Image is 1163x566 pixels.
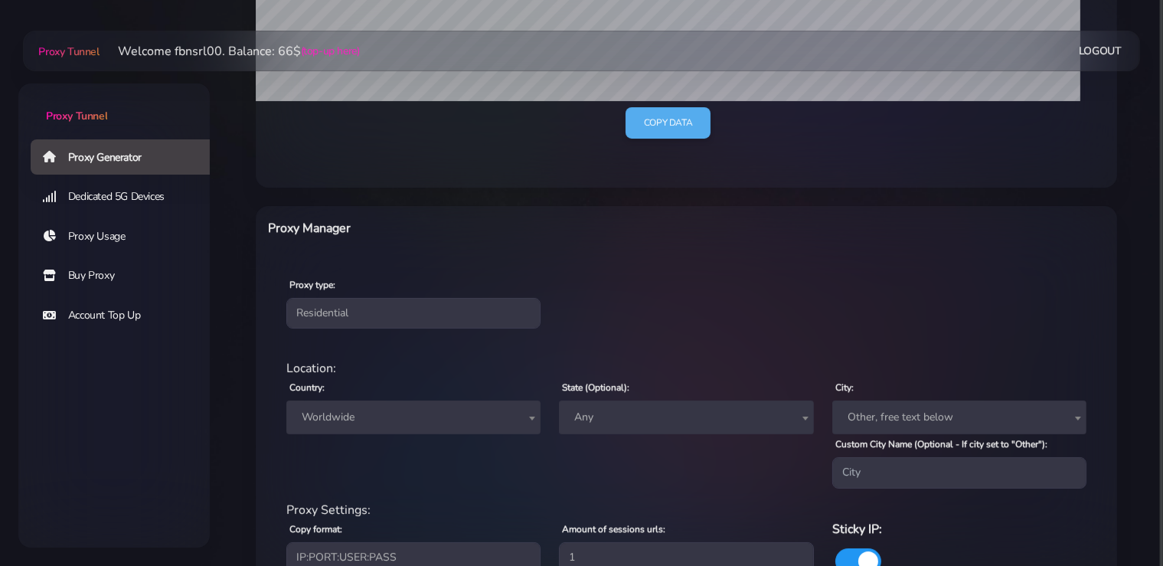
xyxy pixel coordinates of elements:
[289,381,325,394] label: Country:
[35,39,99,64] a: Proxy Tunnel
[277,359,1096,378] div: Location:
[832,519,1086,539] h6: Sticky IP:
[31,219,222,254] a: Proxy Usage
[46,109,107,123] span: Proxy Tunnel
[559,401,813,434] span: Any
[268,218,749,238] h6: Proxy Manager
[832,457,1086,488] input: City
[296,407,531,428] span: Worldwide
[626,107,711,139] a: Copy data
[568,407,804,428] span: Any
[31,179,222,214] a: Dedicated 5G Devices
[835,381,854,394] label: City:
[301,43,360,59] a: (top-up here)
[277,501,1096,519] div: Proxy Settings:
[841,407,1077,428] span: Other, free text below
[289,522,342,536] label: Copy format:
[38,44,99,59] span: Proxy Tunnel
[832,401,1086,434] span: Other, free text below
[562,522,665,536] label: Amount of sessions urls:
[100,42,360,61] li: Welcome fbnsrl00. Balance: 66$
[31,258,222,293] a: Buy Proxy
[31,298,222,333] a: Account Top Up
[18,83,210,124] a: Proxy Tunnel
[1079,37,1122,65] a: Logout
[562,381,629,394] label: State (Optional):
[31,139,222,175] a: Proxy Generator
[289,278,335,292] label: Proxy type:
[835,437,1047,451] label: Custom City Name (Optional - If city set to "Other"):
[286,401,541,434] span: Worldwide
[1089,492,1144,547] iframe: Webchat Widget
